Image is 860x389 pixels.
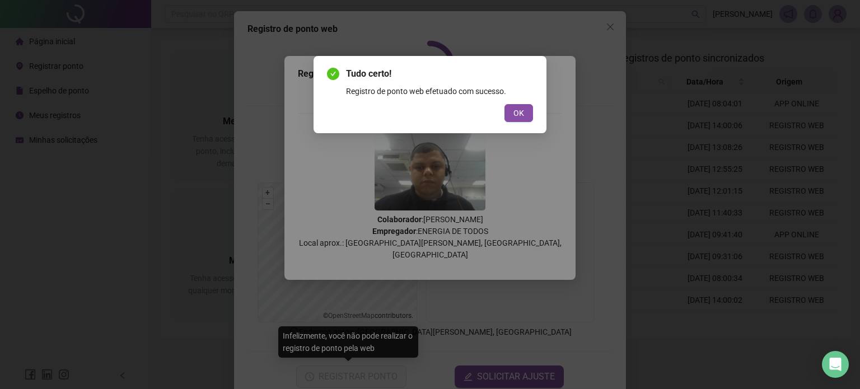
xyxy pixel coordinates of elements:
[327,68,339,80] span: check-circle
[504,104,533,122] button: OK
[346,67,533,81] span: Tudo certo!
[346,85,533,97] div: Registro de ponto web efetuado com sucesso.
[822,351,849,378] div: Open Intercom Messenger
[513,107,524,119] span: OK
